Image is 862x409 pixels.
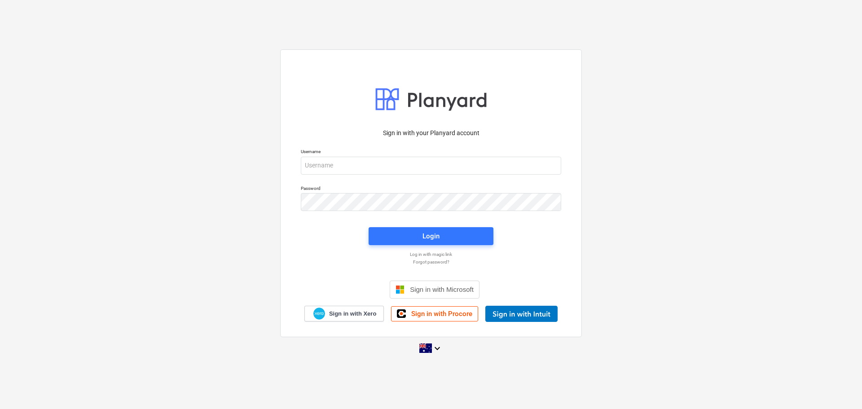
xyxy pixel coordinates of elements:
img: Xero logo [313,308,325,320]
div: Login [422,230,440,242]
a: Log in with magic link [296,251,566,257]
span: Sign in with Procore [411,310,472,318]
p: Sign in with your Planyard account [301,128,561,138]
input: Username [301,157,561,175]
span: Sign in with Xero [329,310,376,318]
p: Password [301,185,561,193]
a: Sign in with Procore [391,306,478,321]
i: keyboard_arrow_down [432,343,443,354]
a: Sign in with Xero [304,306,384,321]
a: Forgot password? [296,259,566,265]
button: Login [369,227,493,245]
span: Sign in with Microsoft [410,286,474,293]
img: Microsoft logo [396,285,405,294]
p: Username [301,149,561,156]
